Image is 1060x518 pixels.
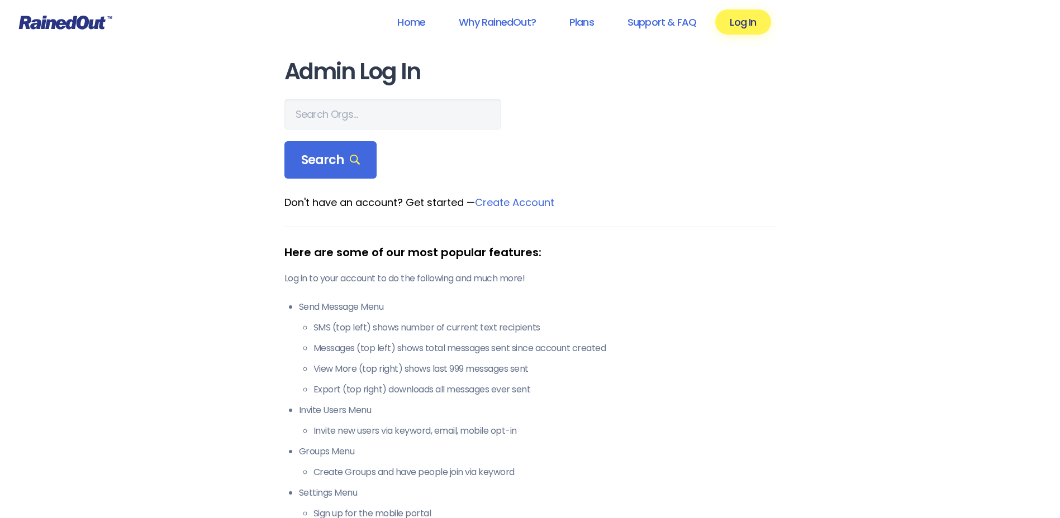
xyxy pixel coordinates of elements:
li: Groups Menu [299,445,776,479]
li: Messages (top left) shows total messages sent since account created [313,342,776,355]
a: Log In [715,9,771,35]
a: Home [383,9,440,35]
li: Invite Users Menu [299,404,776,438]
li: SMS (top left) shows number of current text recipients [313,321,776,334]
a: Why RainedOut? [444,9,550,35]
li: Invite new users via keyword, email, mobile opt-in [313,424,776,438]
a: Support & FAQ [613,9,711,35]
li: Export (top right) downloads all messages ever sent [313,383,776,396]
p: Log in to your account to do the following and much more! [284,272,776,285]
span: Search [301,152,360,168]
input: Search Orgs… [284,99,501,130]
a: Plans [555,9,609,35]
div: Here are some of our most popular features: [284,244,776,261]
a: Create Account [475,195,554,209]
li: View More (top right) shows last 999 messages sent [313,362,776,376]
li: Create Groups and have people join via keyword [313,466,776,479]
div: Search [284,141,377,179]
h1: Admin Log In [284,59,776,84]
li: Send Message Menu [299,300,776,396]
